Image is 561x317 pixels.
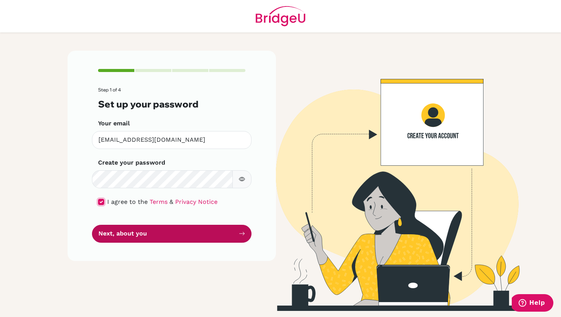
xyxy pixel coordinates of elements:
h3: Set up your password [98,99,245,110]
a: Privacy Notice [175,198,218,205]
span: & [169,198,173,205]
input: Insert your email* [92,131,251,149]
label: Your email [98,119,130,128]
span: I agree to the [107,198,148,205]
a: Terms [150,198,168,205]
label: Create your password [98,158,165,167]
iframe: Opens a widget where you can find more information [512,294,553,313]
button: Next, about you [92,225,251,243]
span: Step 1 of 4 [98,87,121,93]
